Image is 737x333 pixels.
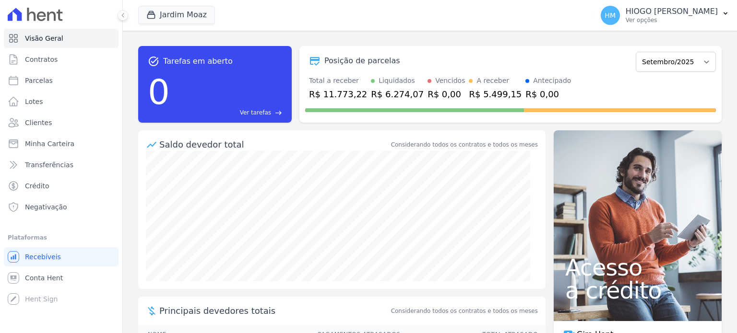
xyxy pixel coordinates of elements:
p: HIOGO [PERSON_NAME] [626,7,718,16]
span: Principais devedores totais [159,304,389,317]
span: Tarefas em aberto [163,56,233,67]
span: Contratos [25,55,58,64]
button: HM HIOGO [PERSON_NAME] Ver opções [593,2,737,29]
div: R$ 5.499,15 [469,88,522,101]
div: R$ 11.773,22 [309,88,367,101]
span: Lotes [25,97,43,106]
a: Visão Geral [4,29,119,48]
span: Recebíveis [25,252,61,262]
a: Clientes [4,113,119,132]
a: Conta Hent [4,268,119,287]
span: Considerando todos os contratos e todos os meses [391,307,538,315]
div: Considerando todos os contratos e todos os meses [391,140,538,149]
a: Transferências [4,155,119,174]
div: R$ 0,00 [525,88,571,101]
a: Minha Carteira [4,134,119,153]
p: Ver opções [626,16,718,24]
span: Minha Carteira [25,139,74,149]
a: Ver tarefas east [174,108,282,117]
div: Antecipado [533,76,571,86]
a: Negativação [4,197,119,217]
div: Saldo devedor total [159,138,389,151]
span: Visão Geral [25,34,63,43]
span: Parcelas [25,76,53,85]
div: Plataformas [8,232,115,243]
span: task_alt [148,56,159,67]
div: R$ 6.274,07 [371,88,424,101]
div: R$ 0,00 [428,88,465,101]
a: Recebíveis [4,247,119,266]
a: Contratos [4,50,119,69]
a: Lotes [4,92,119,111]
span: Crédito [25,181,49,191]
span: east [275,109,282,116]
div: Total a receber [309,76,367,86]
button: Jardim Moaz [138,6,215,24]
a: Crédito [4,176,119,195]
span: HM [605,12,616,19]
span: Conta Hent [25,273,63,283]
div: Posição de parcelas [324,55,400,67]
div: Liquidados [379,76,415,86]
span: Acesso [565,256,710,279]
span: Transferências [25,160,73,170]
span: Negativação [25,202,67,212]
div: 0 [148,67,170,117]
div: Vencidos [435,76,465,86]
span: Ver tarefas [240,108,271,117]
a: Parcelas [4,71,119,90]
span: Clientes [25,118,52,127]
span: a crédito [565,279,710,302]
div: A receber [476,76,509,86]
